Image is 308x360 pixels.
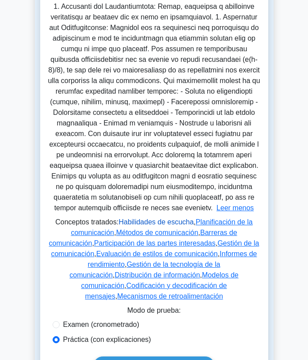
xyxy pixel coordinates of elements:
button: Leer menos [217,203,254,213]
a: Participación de las partes interesadas [94,239,216,247]
a: Modelos de comunicación [81,271,239,289]
a: Habilidades de escucha [118,218,194,226]
font: , [124,282,126,289]
a: Informes de rendimiento [88,250,257,268]
font: , [92,239,94,247]
font: Examen (cronometrado) [63,321,140,328]
font: Leer menos [217,204,254,212]
font: , [115,292,117,300]
font: , [194,218,195,226]
a: Codificación y decodificación de mensajes [85,282,227,300]
font: , [200,271,202,279]
font: , [198,229,200,236]
a: Mecanismos de retroalimentación [117,292,223,300]
font: , [125,261,126,268]
a: Gestión de la tecnología de la comunicación [69,261,220,279]
font: , [218,250,220,258]
a: Barreras de comunicación [49,229,237,247]
a: Planificación de la comunicación [71,218,252,236]
a: Distribución de información [115,271,200,279]
font: , [216,239,217,247]
a: Métodos de comunicación [116,229,198,236]
font: Conceptos tratados: [55,218,118,226]
a: Evaluación de estilos de comunicación [96,250,218,258]
font: , [114,229,116,236]
font: Práctica (con explicaciones) [63,336,151,343]
font: Modo de prueba: [127,307,181,314]
font: , [94,250,96,258]
font: , [113,271,114,279]
a: Gestión de la comunicación [51,239,259,258]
